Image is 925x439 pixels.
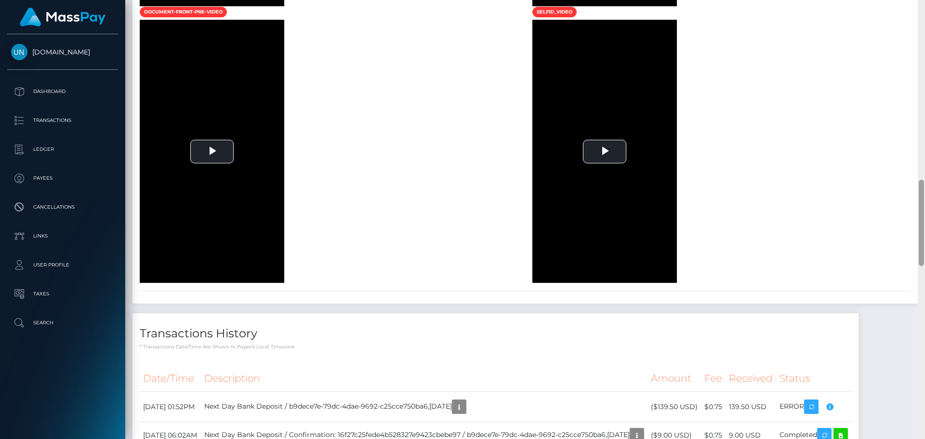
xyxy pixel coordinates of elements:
[11,258,114,272] p: User Profile
[701,392,726,422] td: $0.75
[7,311,118,335] a: Search
[11,316,114,330] p: Search
[140,325,851,342] h4: Transactions History
[140,392,201,422] td: [DATE] 01:52PM
[11,142,114,157] p: Ledger
[20,8,106,27] img: MassPay Logo
[11,200,114,214] p: Cancellations
[532,7,577,17] span: selfid_video
[7,282,118,306] a: Taxes
[726,365,776,392] th: Received
[11,44,27,60] img: Unlockt.me
[190,140,234,163] button: Play Video
[11,171,114,186] p: Payees
[7,80,118,104] a: Dashboard
[201,365,647,392] th: Description
[7,166,118,190] a: Payees
[647,392,701,422] td: ($139.50 USD)
[7,195,118,219] a: Cancellations
[776,365,851,392] th: Status
[11,84,114,99] p: Dashboard
[7,137,118,161] a: Ledger
[7,253,118,277] a: User Profile
[11,229,114,243] p: Links
[11,287,114,301] p: Taxes
[7,108,118,133] a: Transactions
[7,48,118,56] span: [DOMAIN_NAME]
[776,392,851,422] td: ERROR
[726,392,776,422] td: 139.50 USD
[140,343,851,350] p: * Transactions date/time are shown in payee's local timezone
[11,113,114,128] p: Transactions
[201,392,647,422] td: Next Day Bank Deposit / b9dece7e-79dc-4dae-9692-c25cce750ba6,[DATE]
[701,365,726,392] th: Fee
[583,140,626,163] button: Play Video
[140,365,201,392] th: Date/Time
[647,365,701,392] th: Amount
[7,224,118,248] a: Links
[532,20,677,282] div: Video Player
[140,7,227,17] span: document-front-pre-video
[140,20,284,282] div: Video Player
